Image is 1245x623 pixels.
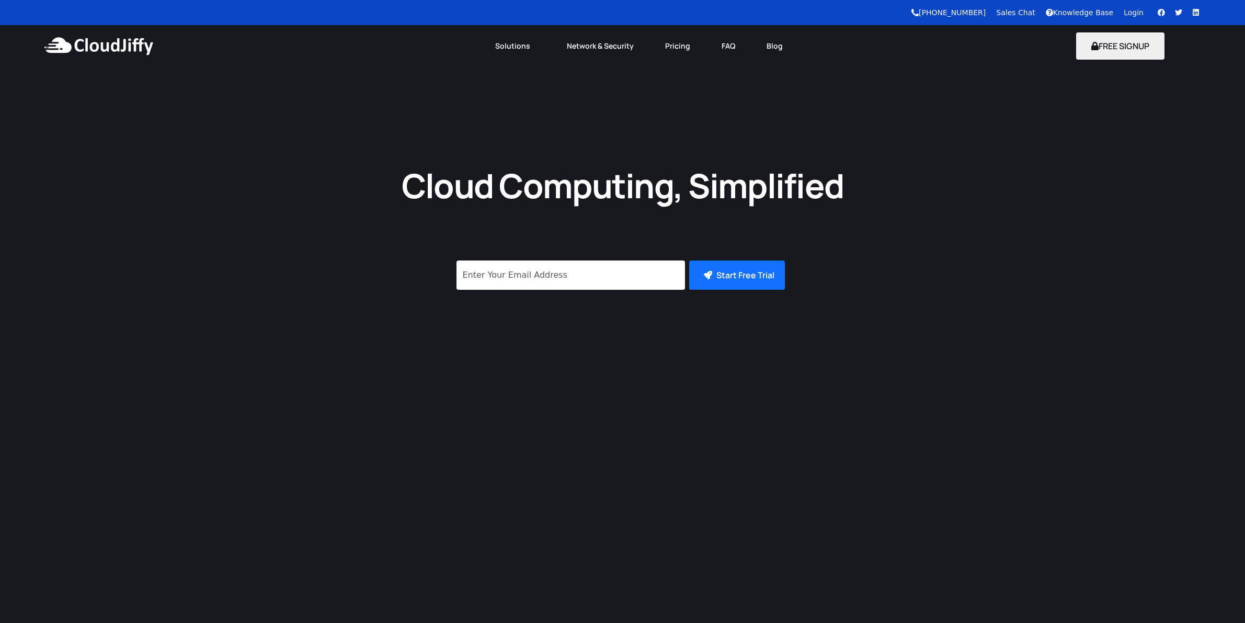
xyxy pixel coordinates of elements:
a: Sales Chat [996,8,1035,17]
a: Login [1124,8,1144,17]
h1: Cloud Computing, Simplified [387,164,858,207]
a: Network & Security [551,35,649,58]
a: [PHONE_NUMBER] [911,8,986,17]
a: FREE SIGNUP [1076,40,1164,52]
a: Solutions [479,35,551,58]
a: Blog [751,35,798,58]
input: Enter Your Email Address [456,260,685,290]
button: Start Free Trial [689,260,785,290]
a: FAQ [706,35,751,58]
a: Pricing [649,35,706,58]
a: Knowledge Base [1046,8,1114,17]
button: FREE SIGNUP [1076,32,1164,60]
